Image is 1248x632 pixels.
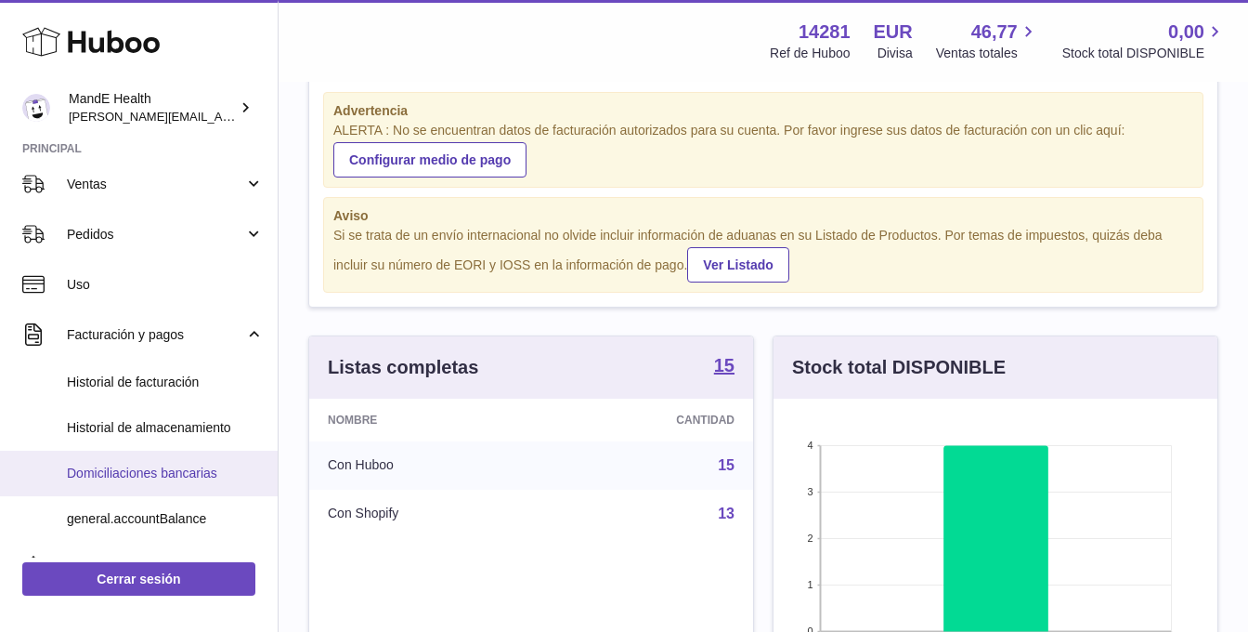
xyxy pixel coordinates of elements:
[714,356,734,375] strong: 15
[936,45,1039,62] span: Ventas totales
[309,490,545,538] td: Con Shopify
[718,506,734,521] a: 13
[67,465,264,482] span: Domiciliaciones bancarias
[971,20,1018,45] span: 46,77
[333,227,1193,283] div: Si se trata de un envío internacional no olvide incluir información de aduanas en su Listado de P...
[67,176,244,193] span: Ventas
[792,355,1006,380] h3: Stock total DISPONIBLE
[67,419,264,437] span: Historial de almacenamiento
[687,247,788,283] a: Ver Listado
[67,510,264,528] span: general.accountBalance
[718,457,734,473] a: 15
[309,399,545,441] th: Nombre
[1168,20,1204,45] span: 0,00
[770,45,850,62] div: Ref de Huboo
[22,94,50,122] img: luis.mendieta@mandehealth.com
[67,326,244,344] span: Facturación y pagos
[69,90,236,125] div: MandE Health
[67,276,264,294] span: Uso
[309,441,545,490] td: Con Huboo
[936,20,1039,62] a: 46,77 Ventas totales
[328,355,478,380] h3: Listas completas
[545,399,753,441] th: Cantidad
[1062,20,1226,62] a: 0,00 Stock total DISPONIBLE
[22,562,255,596] a: Cerrar sesión
[67,226,244,244] span: Pedidos
[333,142,526,178] a: Configurar medio de pago
[714,356,734,378] a: 15
[333,122,1193,178] div: ALERTA : No se encuentran datos de facturación autorizados para su cuenta. Por favor ingrese sus ...
[69,109,472,124] span: [PERSON_NAME][EMAIL_ADDRESS][PERSON_NAME][DOMAIN_NAME]
[333,207,1193,225] strong: Aviso
[874,20,913,45] strong: EUR
[807,579,812,590] text: 1
[807,486,812,497] text: 3
[333,102,1193,120] strong: Advertencia
[877,45,913,62] div: Divisa
[807,533,812,544] text: 2
[67,374,264,391] span: Historial de facturación
[807,440,812,451] text: 4
[799,20,851,45] strong: 14281
[1062,45,1226,62] span: Stock total DISPONIBLE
